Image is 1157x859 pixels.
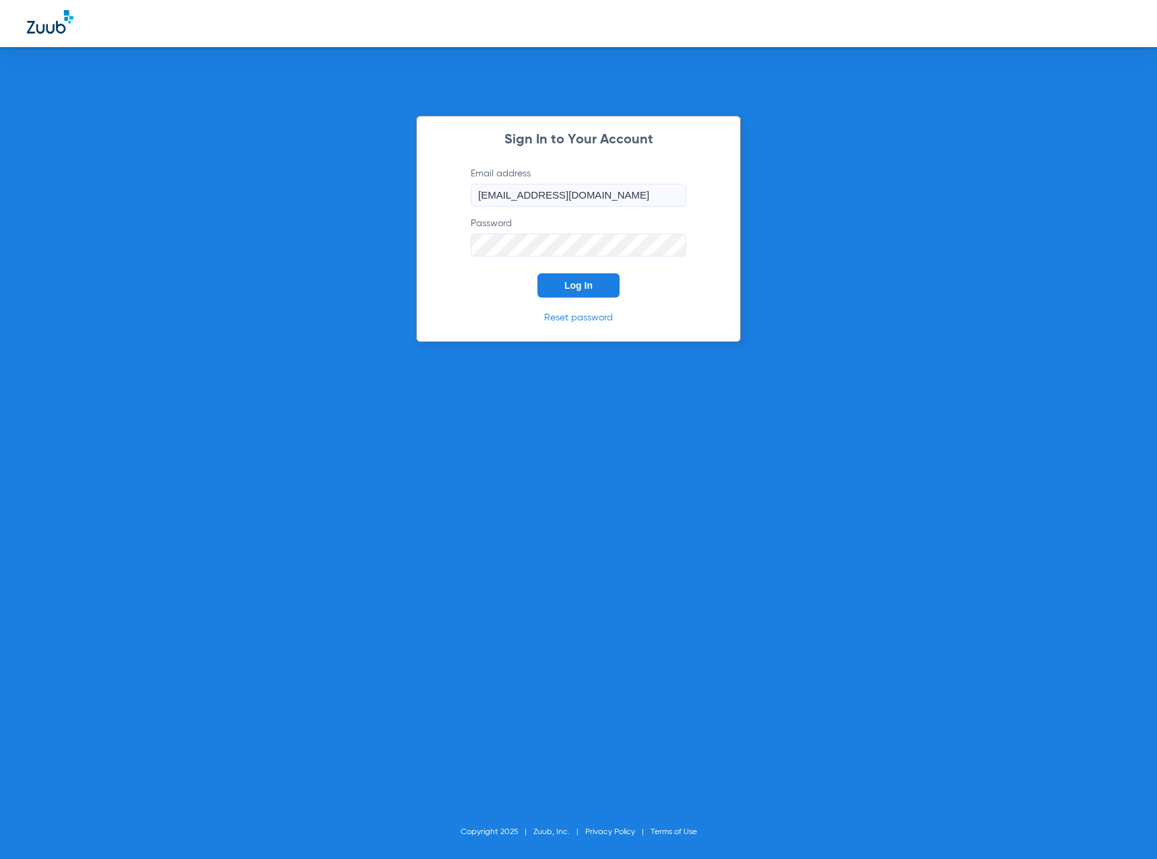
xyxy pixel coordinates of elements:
label: Email address [471,167,686,207]
input: Email address [471,184,686,207]
a: Terms of Use [651,828,697,836]
iframe: Chat Widget [1090,794,1157,859]
li: Zuub, Inc. [533,825,585,839]
h2: Sign In to Your Account [451,133,706,147]
button: Log In [537,273,620,298]
a: Privacy Policy [585,828,635,836]
label: Password [471,217,686,256]
span: Log In [564,280,593,291]
input: Password [471,234,686,256]
img: Zuub Logo [27,10,73,34]
li: Copyright 2025 [461,825,533,839]
a: Reset password [544,313,613,322]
